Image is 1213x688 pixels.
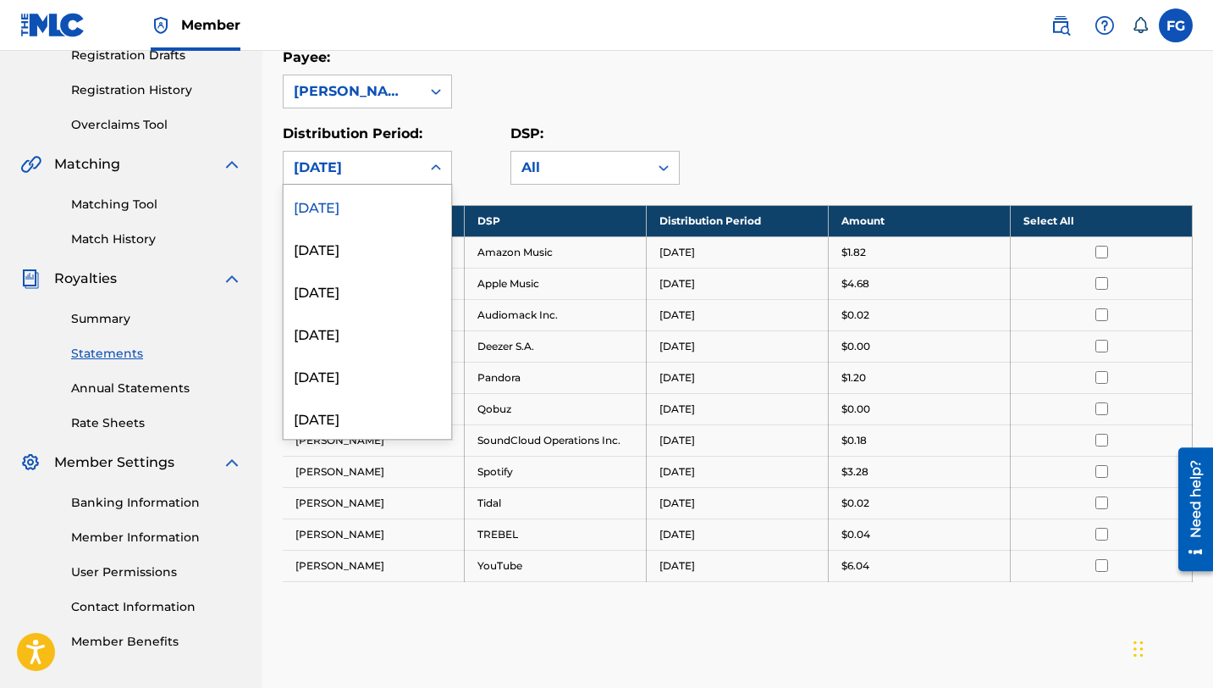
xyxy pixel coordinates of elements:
p: $0.18 [841,433,867,448]
div: [PERSON_NAME] [294,81,411,102]
a: Summary [71,310,242,328]
a: Annual Statements [71,380,242,397]
td: [DATE] [647,330,829,362]
td: [DATE] [647,268,829,299]
div: All [521,158,638,178]
td: [DATE] [647,550,829,581]
label: Payee: [283,49,330,65]
div: [DATE] [284,312,451,354]
p: $1.82 [841,245,866,260]
span: Royalties [54,269,117,289]
th: DSP [465,205,647,236]
img: expand [222,154,242,175]
a: Statements [71,345,242,363]
td: [DATE] [647,519,829,550]
img: help [1094,15,1115,36]
td: [DATE] [647,236,829,268]
a: Match History [71,230,242,248]
p: $0.02 [841,308,869,323]
td: [PERSON_NAME] [283,456,465,487]
td: [DATE] [647,393,829,424]
p: $1.20 [841,370,866,386]
p: $3.28 [841,464,868,480]
td: Audiomack Inc. [465,299,647,330]
td: [PERSON_NAME] [283,487,465,519]
td: Tidal [465,487,647,519]
div: [DATE] [294,158,411,178]
td: [PERSON_NAME] [283,519,465,550]
div: Help [1088,8,1122,42]
div: [DATE] [284,269,451,312]
img: Royalties [20,269,41,289]
a: Rate Sheets [71,414,242,432]
span: Matching [54,154,120,175]
div: [DATE] [284,185,451,227]
th: Amount [829,205,1011,236]
div: User Menu [1159,8,1193,42]
img: Top Rightsholder [151,15,171,36]
div: Notifications [1132,17,1149,34]
span: Member [181,15,240,35]
a: User Permissions [71,563,242,581]
img: MLC Logo [20,13,85,37]
td: [DATE] [647,424,829,456]
img: expand [222,269,242,289]
td: Deezer S.A. [465,330,647,362]
td: YouTube [465,550,647,581]
div: [DATE] [284,354,451,397]
td: [PERSON_NAME] [283,550,465,581]
img: expand [222,452,242,473]
p: $4.68 [841,276,869,291]
iframe: Resource Center [1166,441,1213,577]
p: $6.04 [841,558,869,574]
p: $0.00 [841,339,870,354]
label: DSP: [510,125,543,141]
div: [DATE] [284,227,451,269]
td: [DATE] [647,456,829,487]
div: Drag [1133,624,1144,674]
a: Matching Tool [71,196,242,214]
td: [DATE] [647,362,829,393]
a: Banking Information [71,494,242,512]
p: $0.00 [841,402,870,417]
img: search [1050,15,1071,36]
a: Member Information [71,529,242,547]
a: Contact Information [71,598,242,616]
a: Member Benefits [71,633,242,651]
span: Member Settings [54,452,174,473]
a: Registration History [71,81,242,99]
td: Apple Music [465,268,647,299]
a: Registration Drafts [71,47,242,64]
iframe: Chat Widget [1128,607,1213,688]
td: [PERSON_NAME] [283,424,465,456]
td: SoundCloud Operations Inc. [465,424,647,456]
img: Member Settings [20,452,41,473]
td: Pandora [465,362,647,393]
div: [DATE] [284,397,451,439]
a: Public Search [1044,8,1078,42]
img: Matching [20,154,41,175]
a: Overclaims Tool [71,116,242,134]
td: Amazon Music [465,236,647,268]
td: TREBEL [465,519,647,550]
td: [DATE] [647,487,829,519]
td: Spotify [465,456,647,487]
label: Distribution Period: [283,125,422,141]
th: Select All [1011,205,1193,236]
td: Qobuz [465,393,647,424]
th: Distribution Period [647,205,829,236]
td: [DATE] [647,299,829,330]
p: $0.02 [841,496,869,511]
p: $0.04 [841,527,870,542]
